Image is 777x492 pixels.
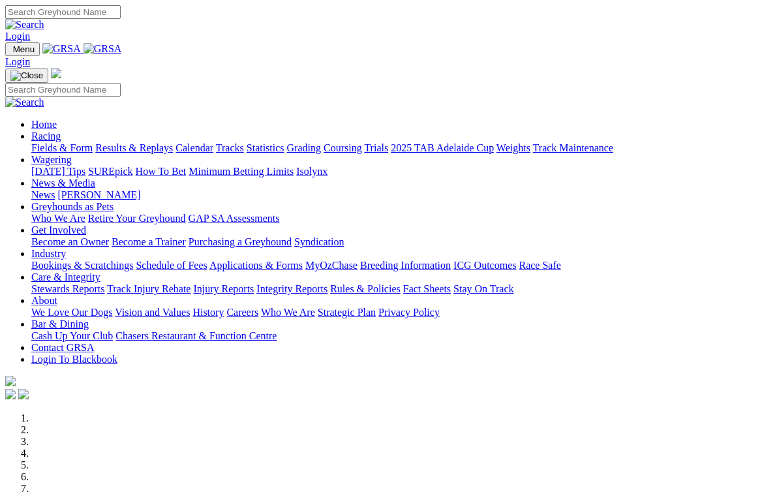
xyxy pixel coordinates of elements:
a: News & Media [31,177,95,189]
img: logo-grsa-white.png [51,68,61,78]
a: GAP SA Assessments [189,213,280,224]
a: News [31,189,55,200]
a: Isolynx [296,166,328,177]
a: Schedule of Fees [136,260,207,271]
a: Purchasing a Greyhound [189,236,292,247]
a: How To Bet [136,166,187,177]
a: Get Involved [31,224,86,236]
div: Get Involved [31,236,772,248]
a: Weights [496,142,530,153]
a: Statistics [247,142,284,153]
a: Grading [287,142,321,153]
a: Become an Owner [31,236,109,247]
a: History [192,307,224,318]
a: Bar & Dining [31,318,89,330]
a: Integrity Reports [256,283,328,294]
a: Care & Integrity [31,271,100,283]
a: Minimum Betting Limits [189,166,294,177]
a: Stay On Track [453,283,513,294]
a: Breeding Information [360,260,451,271]
a: Login To Blackbook [31,354,117,365]
a: Retire Your Greyhound [88,213,186,224]
div: Wagering [31,166,772,177]
a: Bookings & Scratchings [31,260,133,271]
a: Coursing [324,142,362,153]
span: Menu [13,44,35,54]
a: Track Maintenance [533,142,613,153]
a: Chasers Restaurant & Function Centre [115,330,277,341]
img: GRSA [42,43,81,55]
a: Track Injury Rebate [107,283,190,294]
a: Privacy Policy [378,307,440,318]
a: Trials [364,142,388,153]
a: Results & Replays [95,142,173,153]
div: Bar & Dining [31,330,772,342]
a: Fact Sheets [403,283,451,294]
a: Stewards Reports [31,283,104,294]
img: GRSA [84,43,122,55]
a: Careers [226,307,258,318]
img: logo-grsa-white.png [5,376,16,386]
a: Login [5,56,30,67]
img: Close [10,70,43,81]
input: Search [5,5,121,19]
a: We Love Our Dogs [31,307,112,318]
a: Racing [31,131,61,142]
a: Home [31,119,57,130]
img: twitter.svg [18,389,29,399]
a: About [31,295,57,306]
a: Login [5,31,30,42]
button: Toggle navigation [5,69,48,83]
button: Toggle navigation [5,42,40,56]
div: About [31,307,772,318]
a: Become a Trainer [112,236,186,247]
div: Greyhounds as Pets [31,213,772,224]
div: Industry [31,260,772,271]
div: News & Media [31,189,772,201]
a: Fields & Form [31,142,93,153]
a: Tracks [216,142,244,153]
a: Wagering [31,154,72,165]
a: 2025 TAB Adelaide Cup [391,142,494,153]
a: Vision and Values [115,307,190,318]
a: MyOzChase [305,260,358,271]
a: SUREpick [88,166,132,177]
a: Injury Reports [193,283,254,294]
a: [PERSON_NAME] [57,189,140,200]
a: Contact GRSA [31,342,94,353]
a: Calendar [175,142,213,153]
a: Race Safe [519,260,560,271]
a: ICG Outcomes [453,260,516,271]
a: Applications & Forms [209,260,303,271]
a: Industry [31,248,66,259]
img: Search [5,97,44,108]
a: Syndication [294,236,344,247]
img: Search [5,19,44,31]
a: Who We Are [261,307,315,318]
a: [DATE] Tips [31,166,85,177]
a: Greyhounds as Pets [31,201,114,212]
img: facebook.svg [5,389,16,399]
div: Care & Integrity [31,283,772,295]
a: Cash Up Your Club [31,330,113,341]
a: Strategic Plan [318,307,376,318]
input: Search [5,83,121,97]
a: Rules & Policies [330,283,401,294]
a: Who We Are [31,213,85,224]
div: Racing [31,142,772,154]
